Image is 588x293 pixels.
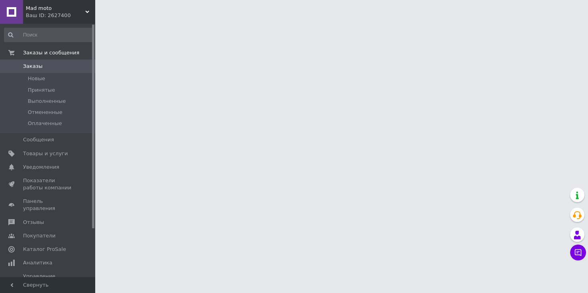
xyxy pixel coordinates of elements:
span: Управление сайтом [23,273,73,287]
button: Чат с покупателем [570,245,586,260]
input: Поиск [4,28,94,42]
div: Ваш ID: 2627400 [26,12,95,19]
span: Отмененные [28,109,62,116]
span: Mad moto [26,5,85,12]
span: Товары и услуги [23,150,68,157]
span: Выполненные [28,98,66,105]
span: Заказы [23,63,42,70]
span: Оплаченные [28,120,62,127]
span: Панель управления [23,198,73,212]
span: Заказы и сообщения [23,49,79,56]
span: Отзывы [23,219,44,226]
span: Показатели работы компании [23,177,73,191]
span: Аналитика [23,259,52,266]
span: Новые [28,75,45,82]
span: Каталог ProSale [23,246,66,253]
span: Сообщения [23,136,54,143]
span: Уведомления [23,164,59,171]
span: Принятые [28,87,55,94]
span: Покупатели [23,232,56,239]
